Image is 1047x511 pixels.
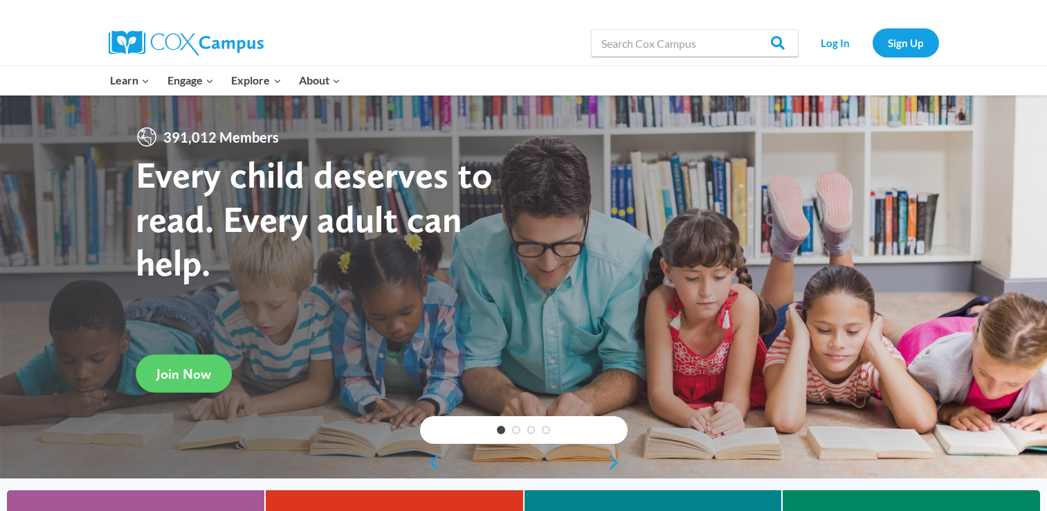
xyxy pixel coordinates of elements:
a: Join Now [136,355,232,393]
span: Explore [231,71,281,89]
input: Search Cox Campus [591,29,799,57]
a: Sign Up [873,28,939,57]
span: About [299,71,340,89]
span: 391,012 Members [158,126,284,148]
span: Join Now [156,366,211,382]
img: Cox Campus [109,30,264,55]
a: 2 [512,426,520,434]
nav: Secondary Navigation [805,28,939,57]
span: Engage [167,71,214,89]
a: next [607,454,628,471]
strong: Every child deserves to read. Every adult can help. [136,152,493,285]
div: content slider buttons [420,449,628,476]
a: 4 [542,426,550,434]
a: previous [420,454,441,471]
a: 1 [497,426,505,434]
a: 3 [527,426,536,434]
a: Log In [805,28,866,57]
nav: Primary Navigation [102,66,349,95]
span: Learn [110,71,149,89]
